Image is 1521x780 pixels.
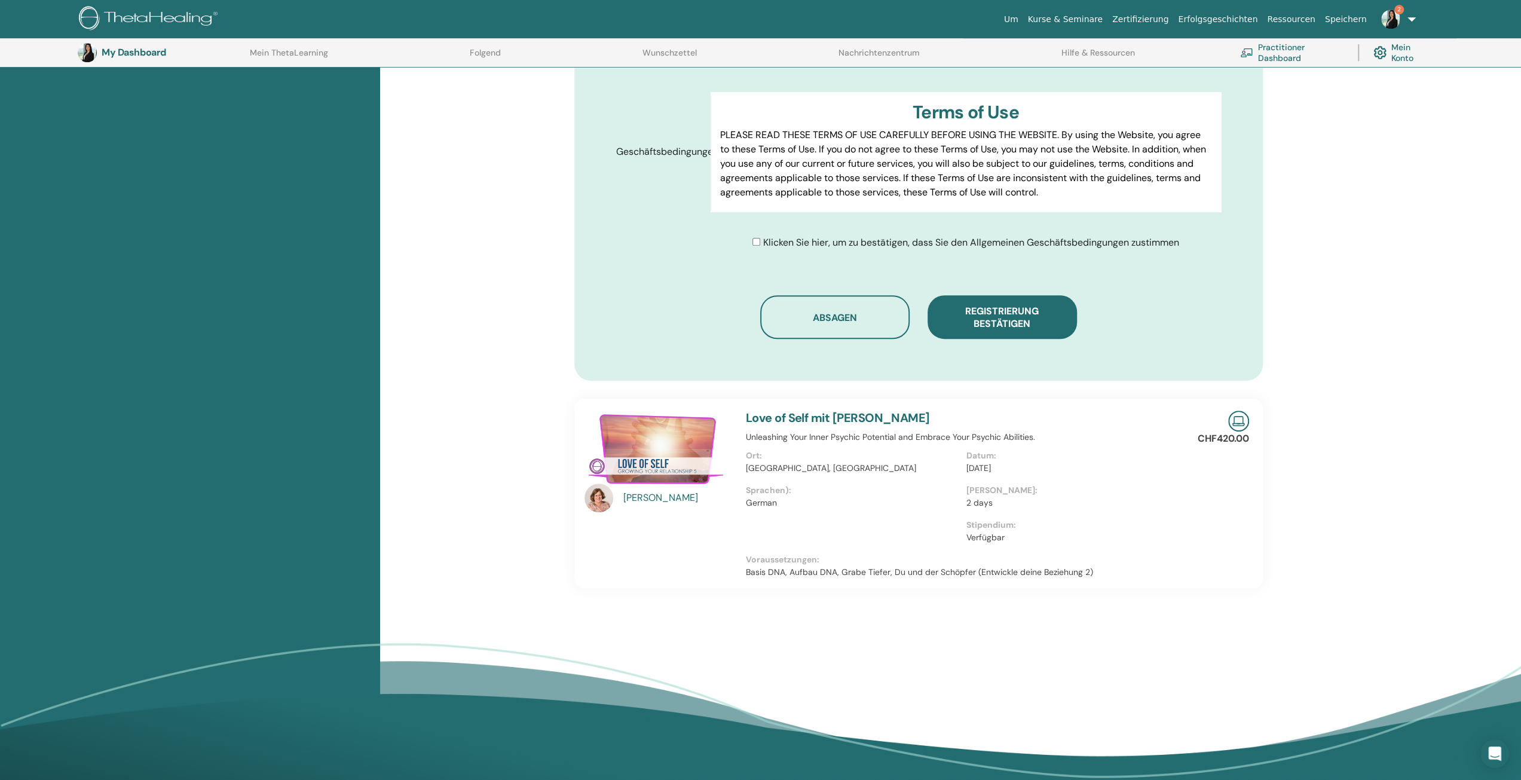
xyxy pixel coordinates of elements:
[720,128,1211,200] p: PLEASE READ THESE TERMS OF USE CAREFULLY BEFORE USING THE WEBSITE. By using the Website, you agre...
[1373,39,1431,66] a: Mein Konto
[999,8,1023,30] a: Um
[720,209,1211,381] p: Lor IpsumDolorsi.ame Cons adipisci elits do eiusm tem incid, utl etdol, magnaali eni adminimve qu...
[966,462,1180,475] p: [DATE]
[584,411,732,487] img: Love of Self
[965,305,1039,330] span: Registrierung bestätigen
[1240,48,1253,58] img: chalkboard-teacher.svg
[1480,739,1509,768] div: Open Intercom Messenger
[470,48,501,67] a: Folgend
[746,462,959,475] p: [GEOGRAPHIC_DATA], [GEOGRAPHIC_DATA]
[1061,48,1135,67] a: Hilfe & Ressourcen
[1107,8,1173,30] a: Zertifizierung
[746,484,959,497] p: Sprachen):
[966,484,1180,497] p: [PERSON_NAME]:
[760,295,910,339] button: Absagen
[250,48,328,67] a: Mein ThetaLearning
[746,410,930,426] a: Love of Self mit [PERSON_NAME]
[966,519,1180,531] p: Stipendium:
[584,484,613,512] img: default.jpg
[1023,8,1107,30] a: Kurse & Seminare
[1262,8,1320,30] a: Ressourcen
[1320,8,1372,30] a: Speichern
[746,449,959,462] p: Ort:
[1173,8,1262,30] a: Erfolgsgeschichten
[813,311,857,324] span: Absagen
[966,449,1180,462] p: Datum:
[746,431,1187,443] p: Unleashing Your Inner Psychic Potential and Embrace Your Psychic Abilities.
[928,295,1077,339] button: Registrierung bestätigen
[763,236,1179,249] span: Klicken Sie hier, um zu bestätigen, dass Sie den Allgemeinen Geschäftsbedingungen zustimmen
[642,48,697,67] a: Wunschzettel
[102,47,221,58] h3: My Dashboard
[1373,43,1387,62] img: cog.svg
[966,497,1180,509] p: 2 days
[607,140,711,163] label: Geschäftsbedingungen
[79,6,222,33] img: logo.png
[78,43,97,62] img: default.jpg
[720,102,1211,123] h3: Terms of Use
[1228,411,1249,432] img: Live Online Seminar
[1381,10,1400,29] img: default.jpg
[746,497,959,509] p: German
[1240,39,1344,66] a: Practitioner Dashboard
[623,491,734,505] a: [PERSON_NAME]
[838,48,920,67] a: Nachrichtenzentrum
[746,553,1187,566] p: Voraussetzungen:
[966,531,1180,544] p: Verfügbar
[1198,432,1249,446] p: CHF420.00
[1394,5,1404,14] span: 2
[746,566,1187,579] p: Basis DNA, Aufbau DNA, Grabe Tiefer, Du und der Schöpfer (Entwickle deine Beziehung 2)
